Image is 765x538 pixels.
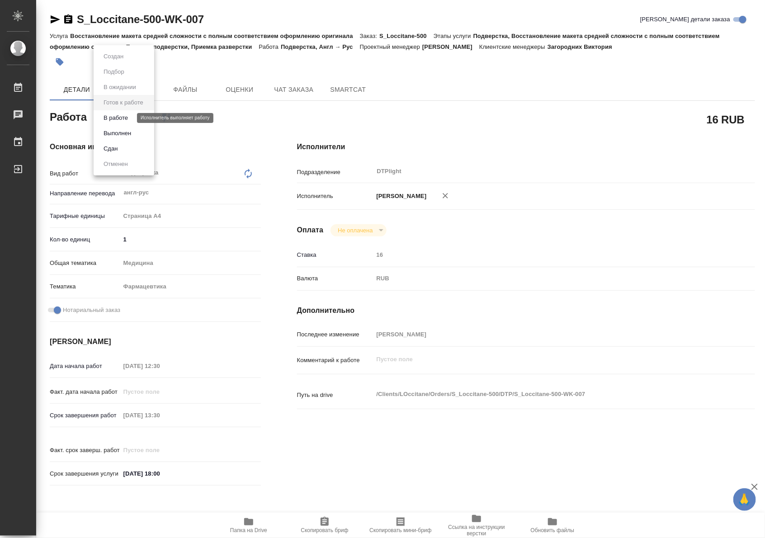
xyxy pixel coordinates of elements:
button: В работе [101,113,131,123]
button: Готов к работе [101,98,146,108]
button: Создан [101,52,126,61]
button: В ожидании [101,82,139,92]
button: Подбор [101,67,127,77]
button: Сдан [101,144,120,154]
button: Отменен [101,159,131,169]
button: Выполнен [101,128,134,138]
